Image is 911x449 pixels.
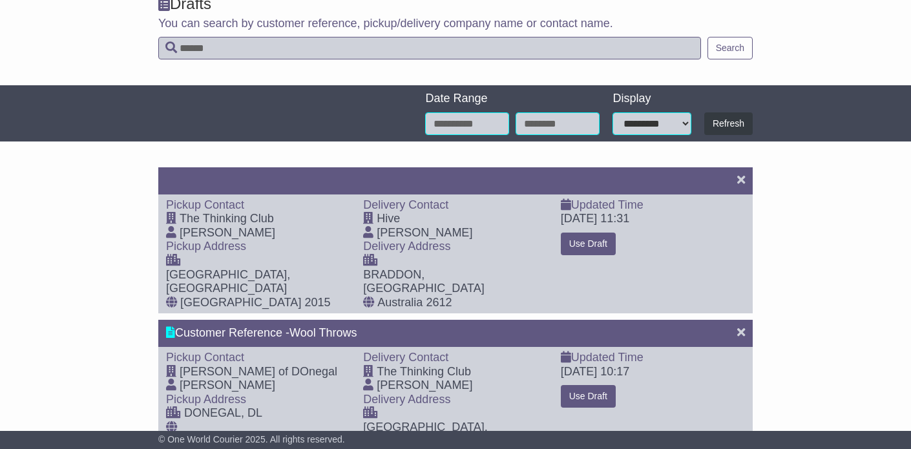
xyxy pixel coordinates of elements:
[425,92,600,106] div: Date Range
[363,351,448,364] span: Delivery Contact
[363,421,547,448] div: [GEOGRAPHIC_DATA], [GEOGRAPHIC_DATA]
[704,112,753,135] button: Refresh
[377,365,471,379] div: The Thinking Club
[363,240,450,253] span: Delivery Address
[377,226,472,240] div: [PERSON_NAME]
[363,198,448,211] span: Delivery Contact
[377,212,400,226] div: Hive
[180,365,337,379] div: [PERSON_NAME] of DOnegal
[561,198,745,213] div: Updated Time
[377,296,452,310] div: Australia 2612
[166,198,244,211] span: Pickup Contact
[289,326,357,339] span: Wool Throws
[166,393,246,406] span: Pickup Address
[363,268,547,296] div: BRADDON, [GEOGRAPHIC_DATA]
[166,326,724,340] div: Customer Reference -
[184,406,262,421] div: DONEGAL, DL
[561,233,616,255] button: Use Draft
[561,385,616,408] button: Use Draft
[166,268,350,296] div: [GEOGRAPHIC_DATA], [GEOGRAPHIC_DATA]
[158,434,345,444] span: © One World Courier 2025. All rights reserved.
[561,351,745,365] div: Updated Time
[707,37,753,59] button: Search
[180,226,275,240] div: [PERSON_NAME]
[180,296,330,310] div: [GEOGRAPHIC_DATA] 2015
[613,92,691,106] div: Display
[363,393,450,406] span: Delivery Address
[180,379,275,393] div: [PERSON_NAME]
[377,379,472,393] div: [PERSON_NAME]
[158,17,753,31] p: You can search by customer reference, pickup/delivery company name or contact name.
[561,212,630,226] div: [DATE] 11:31
[561,365,630,379] div: [DATE] 10:17
[166,351,244,364] span: Pickup Contact
[166,240,246,253] span: Pickup Address
[180,212,274,226] div: The Thinking Club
